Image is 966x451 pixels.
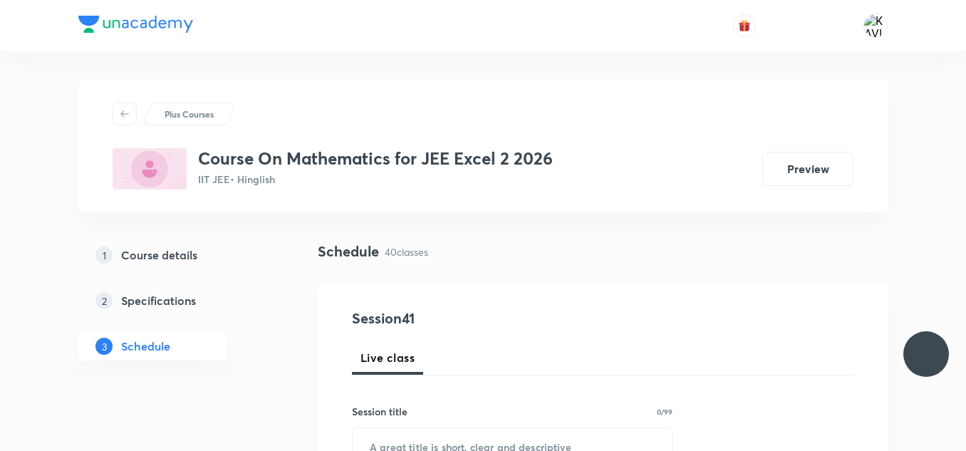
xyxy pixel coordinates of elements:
h5: Schedule [121,338,170,355]
a: 1Course details [78,241,272,269]
button: Preview [762,152,853,186]
h5: Course details [121,247,197,264]
h4: Session 41 [352,308,612,329]
p: IIT JEE • Hinglish [198,172,553,187]
a: 2Specifications [78,286,272,315]
p: 1 [95,247,113,264]
span: Live class [360,349,415,366]
p: 3 [95,338,113,355]
p: 2 [95,292,113,309]
h6: Session title [352,404,407,419]
img: avatar [738,19,751,32]
img: Company Logo [78,16,193,33]
img: 027A22CC-69BE-417B-B5CF-FBEDEFD04565_plus.png [113,148,187,190]
p: 0/99 [657,408,672,415]
p: Plus Courses [165,108,214,120]
button: avatar [733,14,756,37]
h5: Specifications [121,292,196,309]
h4: Schedule [318,241,379,262]
h3: Course On Mathematics for JEE Excel 2 2026 [198,148,553,169]
img: KAVITA YADAV [863,14,888,38]
img: ttu [918,346,935,363]
a: Company Logo [78,16,193,36]
p: 40 classes [385,244,428,259]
